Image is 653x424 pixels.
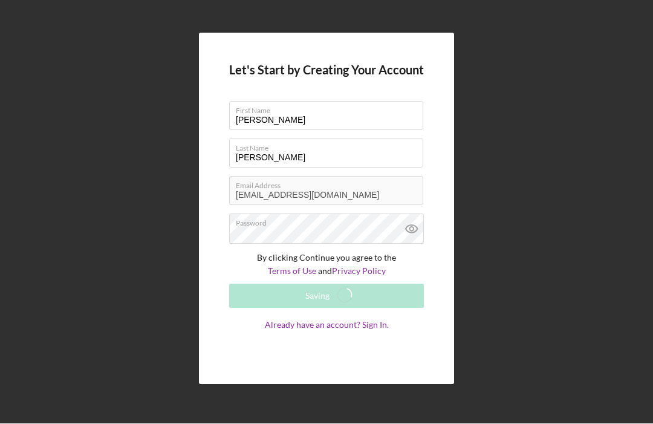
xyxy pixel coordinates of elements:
label: First Name [236,102,423,116]
button: Saving [229,284,424,308]
a: Terms of Use [268,266,316,276]
a: Privacy Policy [332,266,386,276]
label: Last Name [236,140,423,153]
p: By clicking Continue you agree to the and [229,252,424,279]
label: Password [236,215,423,228]
div: Saving [305,284,330,308]
label: Email Address [236,177,423,191]
a: Already have an account? Sign In. [229,321,424,354]
h4: Let's Start by Creating Your Account [229,64,424,77]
